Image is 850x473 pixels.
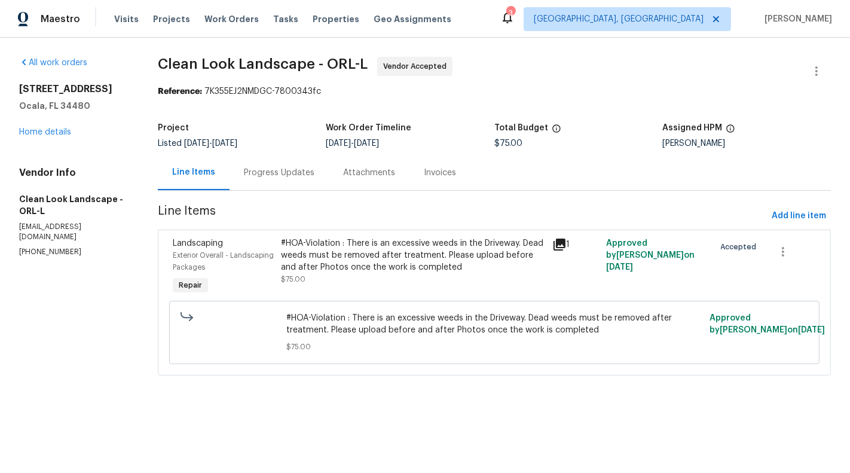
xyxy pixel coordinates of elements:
[726,124,735,139] span: The hpm assigned to this work order.
[114,13,139,25] span: Visits
[662,124,722,132] h5: Assigned HPM
[798,326,825,334] span: [DATE]
[204,13,259,25] span: Work Orders
[184,139,237,148] span: -
[173,239,223,248] span: Landscaping
[506,7,515,19] div: 3
[424,167,456,179] div: Invoices
[281,276,305,283] span: $75.00
[662,139,831,148] div: [PERSON_NAME]
[19,167,129,179] h4: Vendor Info
[326,139,379,148] span: -
[606,239,695,271] span: Approved by [PERSON_NAME] on
[710,314,825,334] span: Approved by [PERSON_NAME] on
[281,237,545,273] div: #HOA-Violation : There is an excessive weeds in the Driveway. Dead weeds must be removed after tr...
[273,15,298,23] span: Tasks
[158,57,368,71] span: Clean Look Landscape - ORL-L
[767,205,831,227] button: Add line item
[19,100,129,112] h5: Ocala, FL 34480
[354,139,379,148] span: [DATE]
[19,83,129,95] h2: [STREET_ADDRESS]
[326,139,351,148] span: [DATE]
[172,166,215,178] div: Line Items
[552,124,561,139] span: The total cost of line items that have been proposed by Opendoor. This sum includes line items th...
[552,237,600,252] div: 1
[313,13,359,25] span: Properties
[158,205,767,227] span: Line Items
[19,247,129,257] p: [PHONE_NUMBER]
[41,13,80,25] span: Maestro
[286,312,702,336] span: #HOA-Violation : There is an excessive weeds in the Driveway. Dead weeds must be removed after tr...
[326,124,411,132] h5: Work Order Timeline
[158,87,202,96] b: Reference:
[772,209,826,224] span: Add line item
[184,139,209,148] span: [DATE]
[158,139,237,148] span: Listed
[760,13,832,25] span: [PERSON_NAME]
[721,241,762,253] span: Accepted
[19,128,71,136] a: Home details
[19,222,129,242] p: [EMAIL_ADDRESS][DOMAIN_NAME]
[174,279,207,291] span: Repair
[173,252,274,271] span: Exterior Overall - Landscaping Packages
[494,124,548,132] h5: Total Budget
[534,13,704,25] span: [GEOGRAPHIC_DATA], [GEOGRAPHIC_DATA]
[158,124,189,132] h5: Project
[606,263,633,271] span: [DATE]
[19,193,129,217] h5: Clean Look Landscape - ORL-L
[374,13,451,25] span: Geo Assignments
[19,59,87,67] a: All work orders
[343,167,395,179] div: Attachments
[383,60,451,72] span: Vendor Accepted
[158,86,831,97] div: 7K355EJ2NMDGC-7800343fc
[494,139,522,148] span: $75.00
[212,139,237,148] span: [DATE]
[244,167,314,179] div: Progress Updates
[153,13,190,25] span: Projects
[286,341,702,353] span: $75.00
